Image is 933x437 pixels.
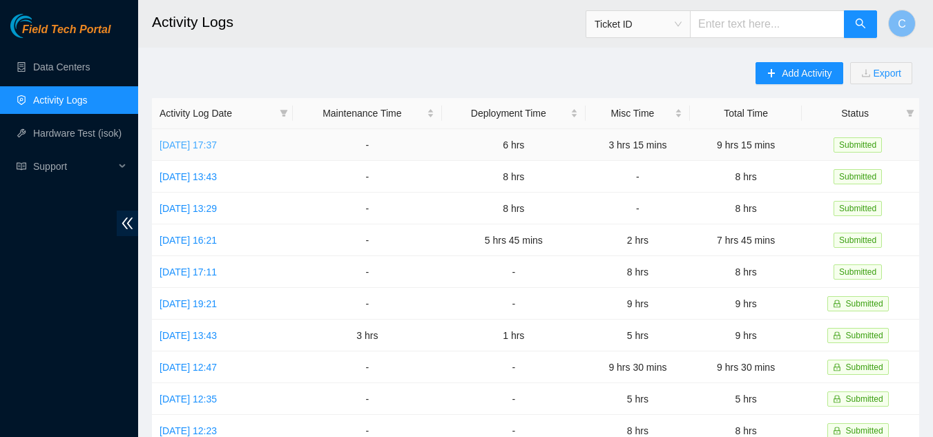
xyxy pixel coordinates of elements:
[846,362,883,372] span: Submitted
[846,331,883,340] span: Submitted
[898,15,906,32] span: C
[833,395,841,403] span: lock
[160,425,217,436] a: [DATE] 12:23
[809,106,901,121] span: Status
[782,66,831,81] span: Add Activity
[834,264,882,280] span: Submitted
[160,362,217,373] a: [DATE] 12:47
[442,256,586,288] td: -
[586,351,690,383] td: 9 hrs 30 mins
[293,224,442,256] td: -
[33,153,115,180] span: Support
[586,224,690,256] td: 2 hrs
[690,10,845,38] input: Enter text here...
[846,394,883,404] span: Submitted
[442,129,586,161] td: 6 hrs
[586,320,690,351] td: 5 hrs
[293,129,442,161] td: -
[160,171,217,182] a: [DATE] 13:43
[834,137,882,153] span: Submitted
[888,10,916,37] button: C
[160,298,217,309] a: [DATE] 19:21
[10,14,70,38] img: Akamai Technologies
[850,62,912,84] button: downloadExport
[160,203,217,214] a: [DATE] 13:29
[293,288,442,320] td: -
[756,62,843,84] button: plusAdd Activity
[903,103,917,124] span: filter
[17,162,26,171] span: read
[586,161,690,193] td: -
[846,299,883,309] span: Submitted
[833,331,841,340] span: lock
[33,128,122,139] a: Hardware Test (isok)
[586,129,690,161] td: 3 hrs 15 mins
[293,256,442,288] td: -
[690,193,802,224] td: 8 hrs
[442,351,586,383] td: -
[442,224,586,256] td: 5 hrs 45 mins
[160,330,217,341] a: [DATE] 13:43
[690,288,802,320] td: 9 hrs
[293,193,442,224] td: -
[833,427,841,435] span: lock
[293,383,442,415] td: -
[690,129,802,161] td: 9 hrs 15 mins
[690,161,802,193] td: 8 hrs
[906,109,914,117] span: filter
[844,10,877,38] button: search
[690,351,802,383] td: 9 hrs 30 mins
[160,394,217,405] a: [DATE] 12:35
[442,288,586,320] td: -
[586,193,690,224] td: -
[293,320,442,351] td: 3 hrs
[767,68,776,79] span: plus
[442,161,586,193] td: 8 hrs
[33,61,90,72] a: Data Centers
[690,98,802,129] th: Total Time
[160,106,274,121] span: Activity Log Date
[160,266,217,278] a: [DATE] 17:11
[834,201,882,216] span: Submitted
[834,233,882,248] span: Submitted
[33,95,88,106] a: Activity Logs
[22,23,110,37] span: Field Tech Portal
[442,320,586,351] td: 1 hrs
[833,300,841,308] span: lock
[586,288,690,320] td: 9 hrs
[117,211,138,236] span: double-left
[586,383,690,415] td: 5 hrs
[690,224,802,256] td: 7 hrs 45 mins
[277,103,291,124] span: filter
[595,14,682,35] span: Ticket ID
[833,363,841,371] span: lock
[690,320,802,351] td: 9 hrs
[293,351,442,383] td: -
[846,426,883,436] span: Submitted
[160,235,217,246] a: [DATE] 16:21
[586,256,690,288] td: 8 hrs
[690,256,802,288] td: 8 hrs
[442,383,586,415] td: -
[10,25,110,43] a: Akamai TechnologiesField Tech Portal
[160,139,217,150] a: [DATE] 17:37
[293,161,442,193] td: -
[855,18,866,31] span: search
[280,109,288,117] span: filter
[442,193,586,224] td: 8 hrs
[690,383,802,415] td: 5 hrs
[834,169,882,184] span: Submitted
